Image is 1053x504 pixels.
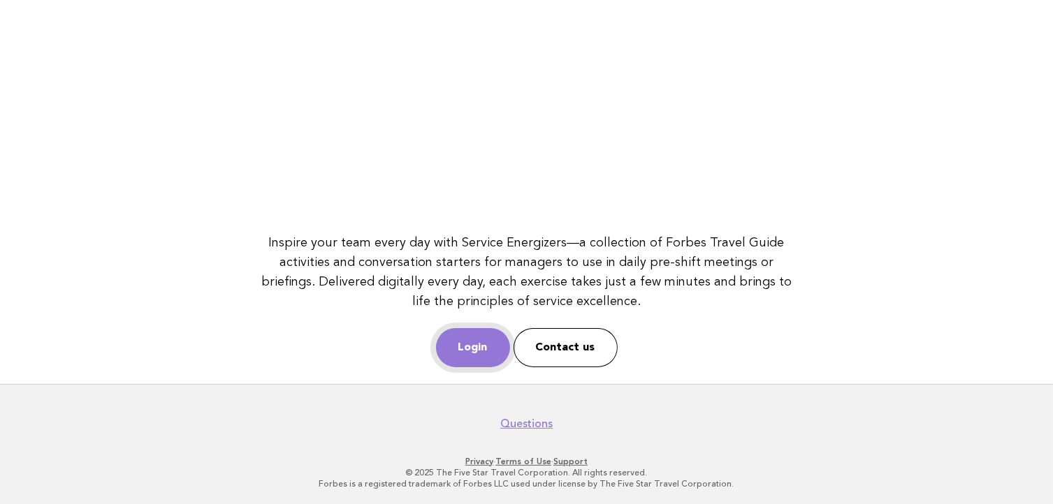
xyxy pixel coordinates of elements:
a: Questions [500,417,553,431]
p: © 2025 The Five Star Travel Corporation. All rights reserved. [99,467,954,478]
a: Login [436,328,510,367]
a: Privacy [465,457,493,466]
a: Support [553,457,588,466]
p: Inspire your team every day with Service Energizers—a collection of Forbes Travel Guide activitie... [261,233,793,311]
a: Terms of Use [495,457,551,466]
a: Contact us [514,328,618,367]
p: Forbes is a registered trademark of Forbes LLC used under license by The Five Star Travel Corpora... [99,478,954,489]
p: · · [99,456,954,467]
